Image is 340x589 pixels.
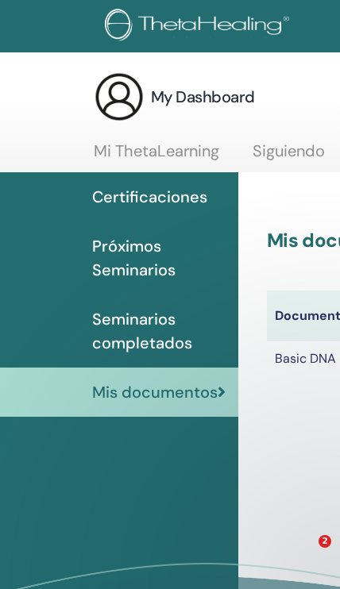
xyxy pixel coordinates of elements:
[92,380,218,404] span: Mis documentos
[151,86,255,108] h3: My Dashboard
[319,535,331,548] span: 2
[105,9,295,44] img: logo.png
[92,185,207,209] span: Certificaciones
[286,535,324,573] iframe: Intercom live chat
[253,141,325,172] a: Siguiendo
[94,71,145,122] img: generic-user-icon.jpg
[94,141,219,172] a: Mi ThetaLearning
[92,234,226,282] span: Próximos Seminarios
[92,307,226,355] span: Seminarios completados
